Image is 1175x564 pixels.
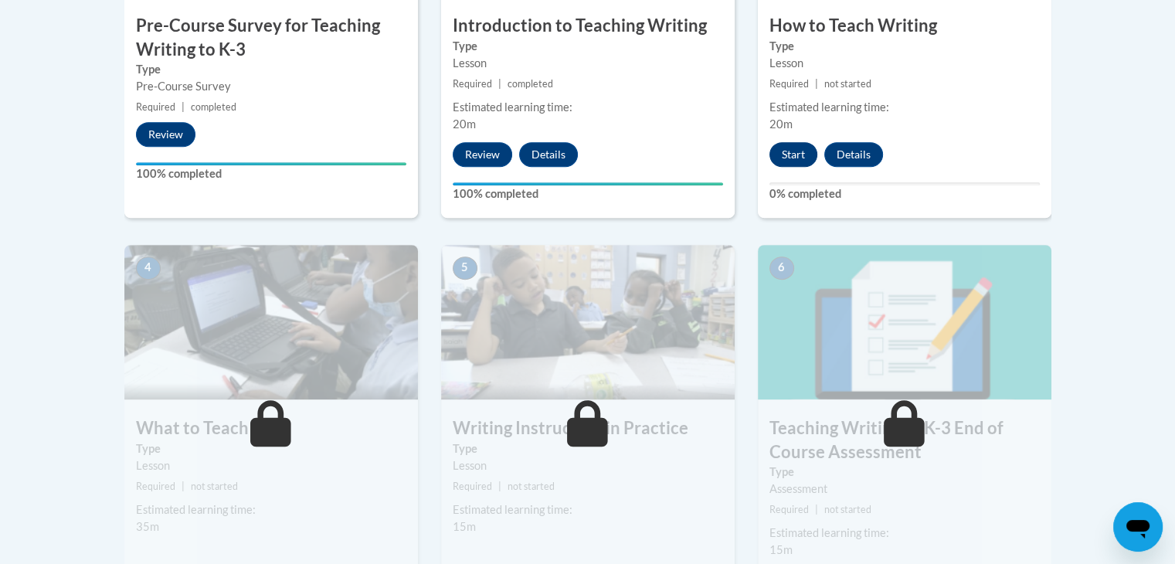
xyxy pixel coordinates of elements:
[758,416,1051,464] h3: Teaching Writing to K-3 End of Course Assessment
[824,504,871,515] span: not started
[769,78,809,90] span: Required
[453,257,477,280] span: 5
[453,182,723,185] div: Your progress
[824,78,871,90] span: not started
[136,162,406,165] div: Your progress
[769,543,793,556] span: 15m
[441,245,735,399] img: Course Image
[136,165,406,182] label: 100% completed
[498,78,501,90] span: |
[769,142,817,167] button: Start
[441,416,735,440] h3: Writing Instruction in Practice
[453,117,476,131] span: 20m
[136,61,406,78] label: Type
[191,481,238,492] span: not started
[136,481,175,492] span: Required
[824,142,883,167] button: Details
[136,440,406,457] label: Type
[453,142,512,167] button: Review
[124,14,418,62] h3: Pre-Course Survey for Teaching Writing to K-3
[769,117,793,131] span: 20m
[815,504,818,515] span: |
[124,416,418,440] h3: What to Teach
[815,78,818,90] span: |
[191,101,236,113] span: completed
[136,457,406,474] div: Lesson
[769,99,1040,116] div: Estimated learning time:
[498,481,501,492] span: |
[508,481,555,492] span: not started
[769,257,794,280] span: 6
[136,257,161,280] span: 4
[453,38,723,55] label: Type
[758,14,1051,38] h3: How to Teach Writing
[453,185,723,202] label: 100% completed
[136,78,406,95] div: Pre-Course Survey
[453,99,723,116] div: Estimated learning time:
[453,440,723,457] label: Type
[182,101,185,113] span: |
[453,501,723,518] div: Estimated learning time:
[453,78,492,90] span: Required
[136,101,175,113] span: Required
[758,245,1051,399] img: Course Image
[769,464,1040,481] label: Type
[1113,502,1163,552] iframe: Button to launch messaging window
[508,78,553,90] span: completed
[136,122,195,147] button: Review
[453,457,723,474] div: Lesson
[769,504,809,515] span: Required
[769,55,1040,72] div: Lesson
[182,481,185,492] span: |
[769,38,1040,55] label: Type
[441,14,735,38] h3: Introduction to Teaching Writing
[769,525,1040,542] div: Estimated learning time:
[136,520,159,533] span: 35m
[453,481,492,492] span: Required
[769,185,1040,202] label: 0% completed
[519,142,578,167] button: Details
[124,245,418,399] img: Course Image
[453,55,723,72] div: Lesson
[769,481,1040,498] div: Assessment
[136,501,406,518] div: Estimated learning time:
[453,520,476,533] span: 15m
